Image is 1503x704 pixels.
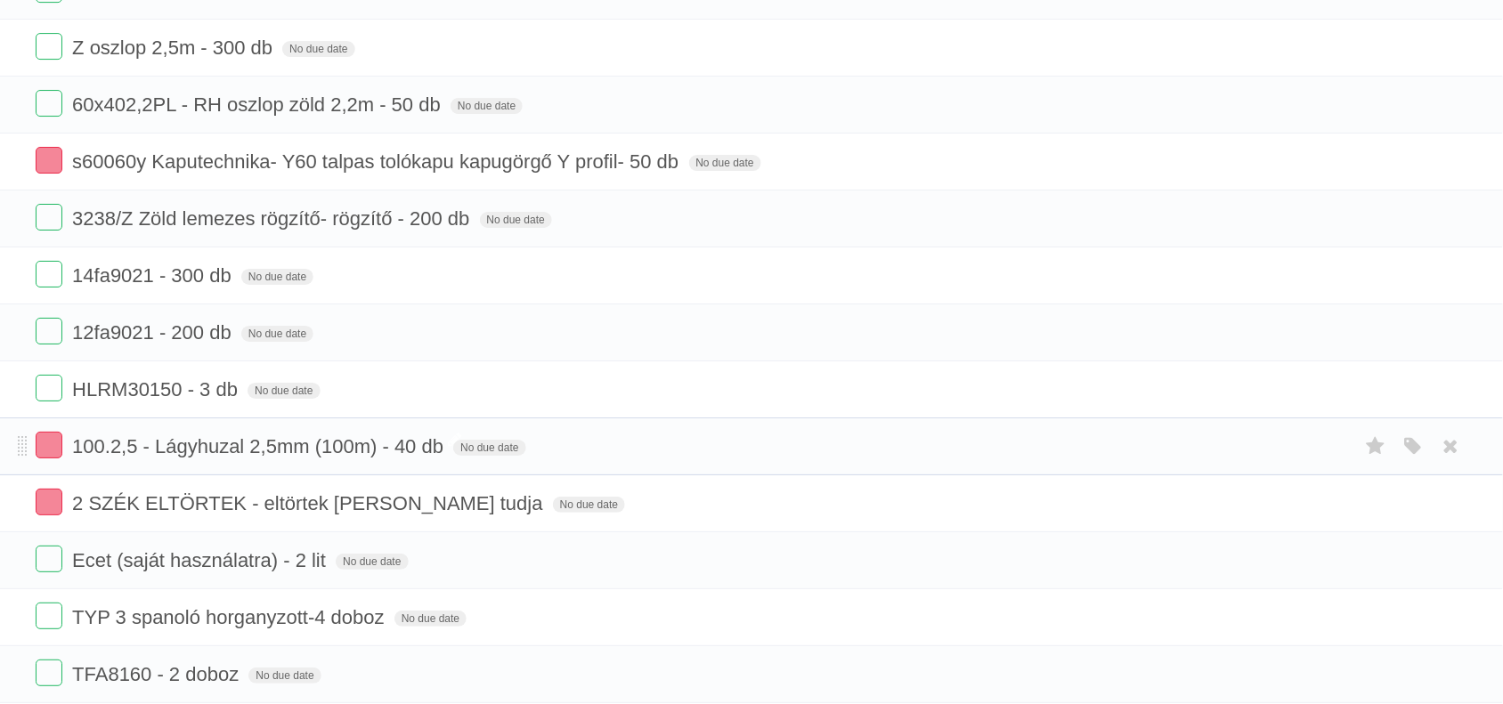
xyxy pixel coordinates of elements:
[72,549,330,571] span: Ecet (saját használatra) - 2 lit
[72,207,474,230] span: 3238/Z Zöld lemezes rögzítő- rögzítő - 200 db
[36,375,62,401] label: Done
[451,98,523,114] span: No due date
[36,432,62,458] label: Done
[248,383,320,399] span: No due date
[36,90,62,117] label: Done
[72,435,448,457] span: 100.2,5 - Lágyhuzal 2,5mm (100m) - 40 db
[72,36,277,59] span: Z oszlop 2,5m - 300 db
[72,150,683,173] span: s60060y Kaputechnika- Y60 talpas tolókapu kapugörgő Y profil- 50 db
[72,321,236,344] span: 12fa9021 - 200 db
[36,489,62,515] label: Done
[72,378,242,401] span: HLRM30150 - 3 db
[36,603,62,629] label: Done
[72,93,445,116] span: 60x402,2PL - RH oszlop zöld 2,2m - 50 db
[336,554,408,570] span: No due date
[553,497,625,513] span: No due date
[36,33,62,60] label: Done
[72,663,243,685] span: TFA8160 - 2 doboz
[1359,432,1393,461] label: Star task
[36,546,62,572] label: Done
[36,261,62,287] label: Done
[689,155,761,171] span: No due date
[36,659,62,686] label: Done
[394,611,467,627] span: No due date
[36,147,62,174] label: Done
[72,492,548,514] span: 2 SZÉK ELTÖRTEK - eltörtek [PERSON_NAME] tudja
[480,212,552,228] span: No due date
[72,264,236,287] span: 14fa9021 - 300 db
[453,440,525,456] span: No due date
[282,41,354,57] span: No due date
[241,326,313,342] span: No due date
[248,668,321,684] span: No due date
[36,204,62,231] label: Done
[241,269,313,285] span: No due date
[72,606,389,628] span: TYP 3 spanoló horganyzott-4 doboz
[36,318,62,344] label: Done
